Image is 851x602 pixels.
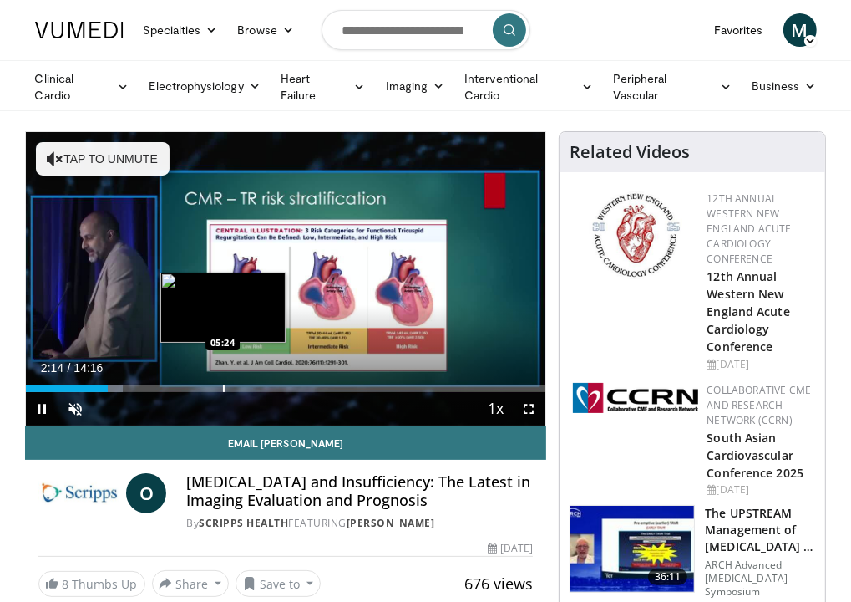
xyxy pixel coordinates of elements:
[570,506,694,593] img: a6e1f2f4-af78-4c35-bad6-467630622b8c.150x105_q85_crop-smart_upscale.jpg
[707,191,791,266] a: 12th Annual Western New England Acute Cardiology Conference
[152,570,230,597] button: Share
[271,70,376,104] a: Heart Failure
[604,70,742,104] a: Peripheral Vascular
[705,559,815,599] p: ARCH Advanced [MEDICAL_DATA] Symposium
[25,426,547,460] a: Email [PERSON_NAME]
[126,473,166,513] a: O
[648,569,688,585] span: 36:11
[704,13,773,47] a: Favorites
[139,69,271,103] a: Electrophysiology
[707,482,812,497] div: [DATE]
[707,268,789,355] a: 12th Annual Western New England Acute Cardiology Conference
[783,13,817,47] a: M
[26,392,59,426] button: Pause
[573,383,698,413] img: a04ee3ba-8487-4636-b0fb-5e8d268f3737.png.150x105_q85_autocrop_double_scale_upscale_version-0.2.png
[705,505,815,555] h3: The UPSTREAM Management of [MEDICAL_DATA] in the Future
[134,13,228,47] a: Specialties
[186,516,533,531] div: By FEATURING
[464,574,533,594] span: 676 views
[376,69,455,103] a: Imaging
[38,571,145,597] a: 8 Thumbs Up
[26,132,546,426] video-js: Video Player
[26,385,546,392] div: Progress Bar
[38,473,120,513] img: Scripps Health
[742,69,827,103] a: Business
[36,142,170,176] button: Tap to unmute
[199,516,288,530] a: Scripps Health
[707,430,803,481] a: South Asian Cardiovascular Conference 2025
[322,10,530,50] input: Search topics, interventions
[63,576,69,592] span: 8
[73,361,103,375] span: 14:16
[41,361,63,375] span: 2:14
[236,570,321,597] button: Save to
[454,70,603,104] a: Interventional Cardio
[479,392,512,426] button: Playback Rate
[59,392,93,426] button: Unmute
[347,516,435,530] a: [PERSON_NAME]
[707,357,812,372] div: [DATE]
[68,361,71,375] span: /
[512,392,545,426] button: Fullscreen
[227,13,304,47] a: Browse
[25,70,139,104] a: Clinical Cardio
[488,541,533,556] div: [DATE]
[35,22,124,38] img: VuMedi Logo
[186,473,533,509] h4: [MEDICAL_DATA] and Insufficiency: The Latest in Imaging Evaluation and Prognosis
[707,383,811,427] a: Collaborative CME and Research Network (CCRN)
[590,191,682,279] img: 0954f259-7907-4053-a817-32a96463ecc8.png.150x105_q85_autocrop_double_scale_upscale_version-0.2.png
[570,142,690,162] h4: Related Videos
[160,273,286,343] img: image.jpeg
